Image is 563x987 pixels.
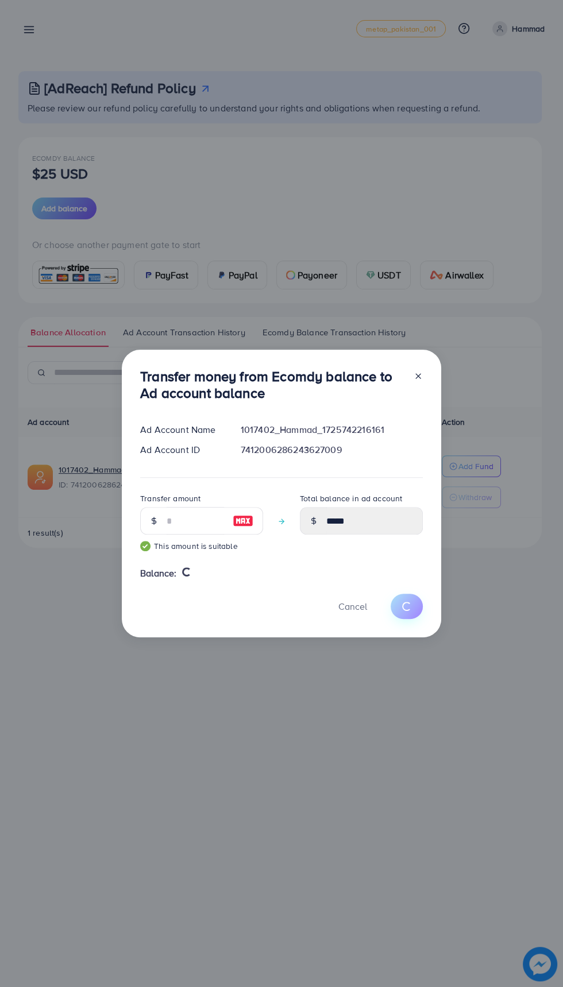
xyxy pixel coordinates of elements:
[140,540,263,552] small: This amount is suitable
[131,423,232,436] div: Ad Account Name
[140,567,176,580] span: Balance:
[140,493,200,504] label: Transfer amount
[338,600,367,613] span: Cancel
[300,493,402,504] label: Total balance in ad account
[232,423,432,436] div: 1017402_Hammad_1725742216161
[324,594,381,618] button: Cancel
[140,541,151,551] img: guide
[232,443,432,456] div: 7412006286243627009
[233,514,253,528] img: image
[140,368,404,401] h3: Transfer money from Ecomdy balance to Ad account balance
[131,443,232,456] div: Ad Account ID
